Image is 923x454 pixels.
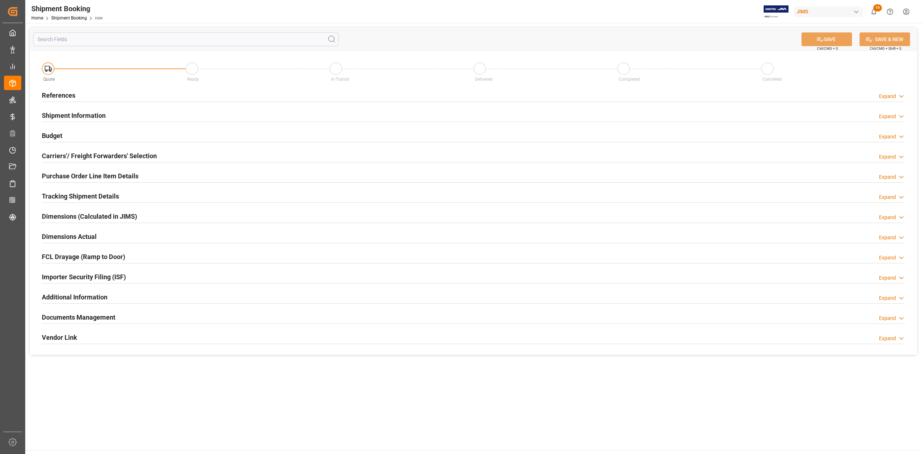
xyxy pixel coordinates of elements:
div: Expand [879,335,896,342]
h2: Dimensions Actual [42,232,97,241]
div: Expand [879,315,896,322]
div: Expand [879,113,896,120]
h2: Vendor Link [42,333,77,342]
h2: Carriers'/ Freight Forwarders' Selection [42,151,157,161]
img: Exertis%20JAM%20-%20Email%20Logo.jpg_1722504956.jpg [764,5,789,18]
span: Ctrl/CMD + Shift + S [870,46,901,51]
span: Quote [43,77,55,82]
input: Search Fields [33,32,339,46]
h2: Importer Security Filing (ISF) [42,272,126,282]
a: Home [31,15,43,21]
button: show 16 new notifications [866,4,882,20]
span: 16 [873,4,882,12]
button: JIMS [794,5,866,18]
a: Shipment Booking [51,15,87,21]
div: Expand [879,133,896,141]
div: Expand [879,214,896,221]
h2: Budget [42,131,62,141]
span: In-Transit [331,77,349,82]
span: Ready [187,77,199,82]
h2: Dimensions (Calculated in JIMS) [42,212,137,221]
h2: FCL Drayage (Ramp to Door) [42,252,125,262]
button: SAVE & NEW [860,32,910,46]
h2: Shipment Information [42,111,106,120]
h2: Tracking Shipment Details [42,191,119,201]
button: Help Center [882,4,898,20]
div: Expand [879,193,896,201]
div: Expand [879,93,896,100]
div: Expand [879,274,896,282]
span: Ctrl/CMD + S [817,46,838,51]
span: Cancelled [763,77,782,82]
div: Expand [879,294,896,302]
div: Expand [879,153,896,161]
h2: Documents Management [42,312,115,322]
button: SAVE [801,32,852,46]
h2: Additional Information [42,292,107,302]
span: Completed [619,77,640,82]
span: Delivered [475,77,493,82]
div: Shipment Booking [31,3,103,14]
h2: References [42,90,75,100]
div: Expand [879,234,896,241]
div: Expand [879,173,896,181]
div: JIMS [794,6,863,17]
h2: Purchase Order Line Item Details [42,171,138,181]
div: Expand [879,254,896,262]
